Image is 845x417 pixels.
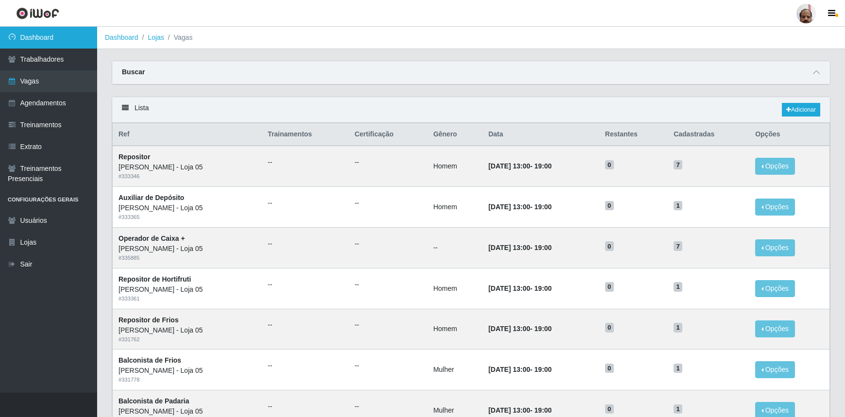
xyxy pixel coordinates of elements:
[16,7,59,19] img: CoreUI Logo
[489,244,530,251] time: [DATE] 13:00
[599,123,668,146] th: Restantes
[113,123,262,146] th: Ref
[668,123,749,146] th: Cadastradas
[674,241,682,251] span: 7
[755,280,795,297] button: Opções
[782,103,820,117] a: Adicionar
[427,268,483,309] td: Homem
[268,157,343,167] ul: --
[534,162,552,170] time: 19:00
[112,97,830,123] div: Lista
[489,406,530,414] time: [DATE] 13:00
[118,376,256,384] div: # 331778
[534,203,552,211] time: 19:00
[118,325,256,335] div: [PERSON_NAME] - Loja 05
[605,160,614,170] span: 0
[118,335,256,344] div: # 331762
[268,198,343,208] ul: --
[605,201,614,211] span: 0
[489,284,552,292] strong: -
[427,309,483,350] td: Homem
[118,397,189,405] strong: Balconista de Padaria
[489,244,552,251] strong: -
[427,123,483,146] th: Gênero
[605,364,614,373] span: 0
[355,361,422,371] ul: --
[489,284,530,292] time: [DATE] 13:00
[355,239,422,249] ul: --
[674,404,682,414] span: 1
[489,203,530,211] time: [DATE] 13:00
[534,406,552,414] time: 19:00
[489,162,552,170] strong: -
[534,325,552,333] time: 19:00
[268,320,343,330] ul: --
[755,199,795,216] button: Opções
[489,203,552,211] strong: -
[118,254,256,262] div: # 335885
[534,284,552,292] time: 19:00
[674,364,682,373] span: 1
[674,160,682,170] span: 7
[427,146,483,186] td: Homem
[483,123,599,146] th: Data
[355,198,422,208] ul: --
[268,280,343,290] ul: --
[755,320,795,337] button: Opções
[118,162,256,172] div: [PERSON_NAME] - Loja 05
[268,361,343,371] ul: --
[97,27,845,49] nav: breadcrumb
[489,325,530,333] time: [DATE] 13:00
[427,350,483,390] td: Mulher
[122,68,145,76] strong: Buscar
[118,356,181,364] strong: Balconista de Frios
[755,158,795,175] button: Opções
[674,201,682,211] span: 1
[118,172,256,181] div: # 333346
[489,406,552,414] strong: -
[755,361,795,378] button: Opções
[427,187,483,228] td: Homem
[148,33,164,41] a: Lojas
[674,282,682,292] span: 1
[118,194,184,201] strong: Auxiliar de Depósito
[605,323,614,333] span: 0
[534,366,552,373] time: 19:00
[268,401,343,412] ul: --
[605,404,614,414] span: 0
[268,239,343,249] ul: --
[755,239,795,256] button: Opções
[118,406,256,417] div: [PERSON_NAME] - Loja 05
[534,244,552,251] time: 19:00
[118,153,150,161] strong: Repositor
[489,162,530,170] time: [DATE] 13:00
[489,366,530,373] time: [DATE] 13:00
[164,33,193,43] li: Vagas
[105,33,138,41] a: Dashboard
[118,275,191,283] strong: Repositor de Hortifruti
[605,241,614,251] span: 0
[749,123,829,146] th: Opções
[118,316,179,324] strong: Repositor de Frios
[489,325,552,333] strong: -
[489,366,552,373] strong: -
[118,244,256,254] div: [PERSON_NAME] - Loja 05
[427,227,483,268] td: --
[118,366,256,376] div: [PERSON_NAME] - Loja 05
[118,234,185,242] strong: Operador de Caixa +
[262,123,349,146] th: Trainamentos
[605,282,614,292] span: 0
[118,284,256,295] div: [PERSON_NAME] - Loja 05
[355,401,422,412] ul: --
[349,123,427,146] th: Certificação
[674,323,682,333] span: 1
[118,295,256,303] div: # 333361
[355,280,422,290] ul: --
[118,203,256,213] div: [PERSON_NAME] - Loja 05
[355,157,422,167] ul: --
[355,320,422,330] ul: --
[118,213,256,221] div: # 333365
